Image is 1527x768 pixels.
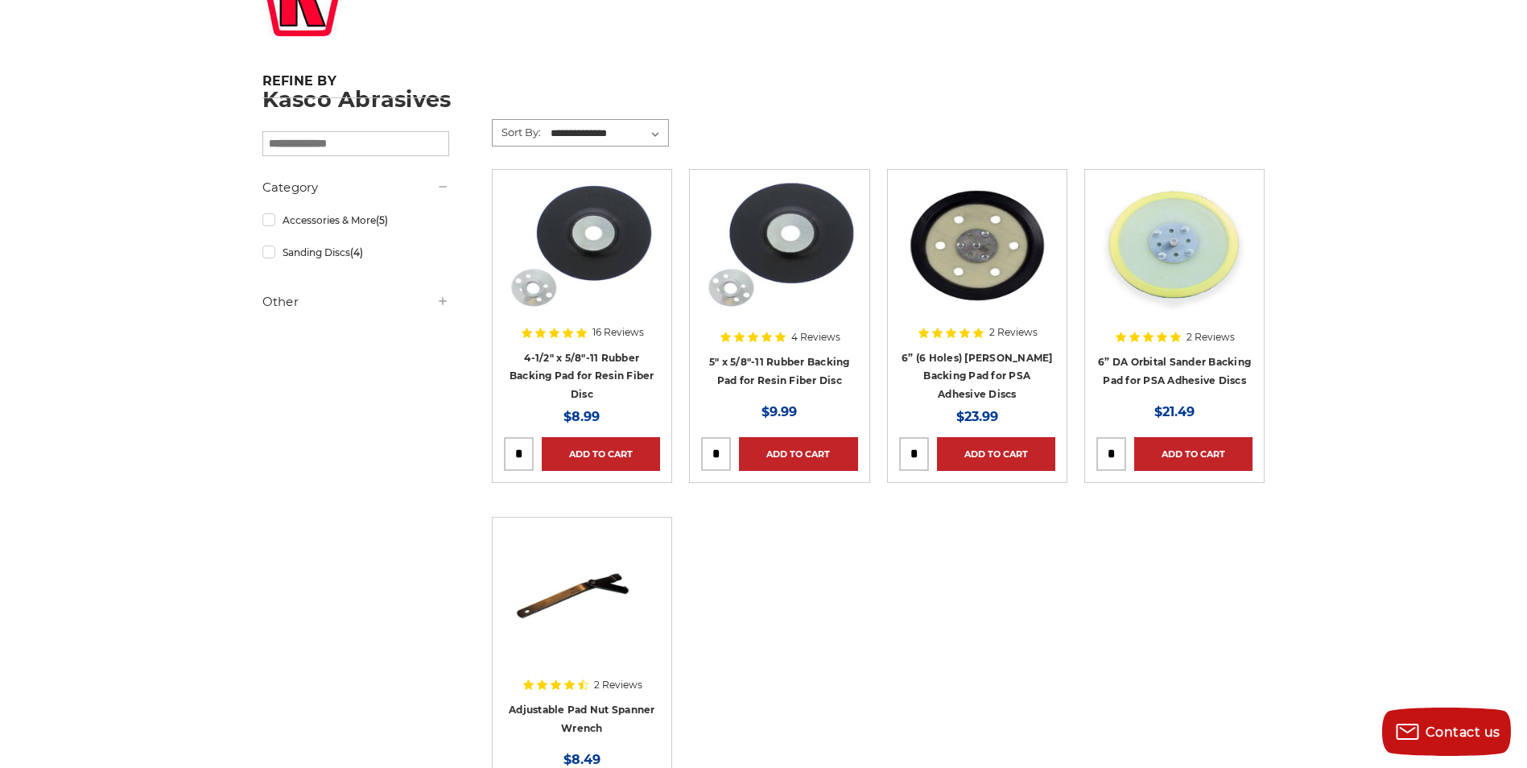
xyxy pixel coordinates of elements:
[510,352,654,400] a: 4-1/2" x 5/8"-11 Rubber Backing Pad for Resin Fiber Disc
[899,181,1055,387] a: 6” (6 Holes) DA Sander Backing Pad for PSA Adhesive Discs
[262,178,449,197] h5: Category
[262,292,449,312] h5: Other
[262,89,1265,110] h1: Kasco Abrasives
[937,437,1055,471] a: Add to Cart
[504,181,660,387] a: 4-1/2" Resin Fiber Disc Backing Pad Flexible Rubber
[1096,181,1253,387] a: 6” DA Orbital Sander Backing Pad for PSA Adhesive Discs
[262,206,449,234] a: Accessories & More
[262,73,449,98] h5: Refine by
[701,181,857,387] a: 5 Inch Backing Pad for resin fiber disc with 5/8"-11 locking nut rubber
[1382,708,1511,756] button: Contact us
[542,437,660,471] a: Add to Cart
[262,238,449,266] a: Sanding Discs
[563,409,600,424] span: $8.99
[504,181,660,310] img: 4-1/2" Resin Fiber Disc Backing Pad Flexible Rubber
[1134,437,1253,471] a: Add to Cart
[1096,181,1253,310] img: 6” DA Orbital Sander Backing Pad for PSA Adhesive Discs
[739,437,857,471] a: Add to Cart
[956,409,998,424] span: $23.99
[504,529,660,658] img: Adjustable Pad Nut Wrench
[563,752,600,767] span: $8.49
[701,181,857,310] img: 5 Inch Backing Pad for resin fiber disc with 5/8"-11 locking nut rubber
[350,246,363,258] span: (4)
[899,181,1055,310] img: 6” (6 Holes) DA Sander Backing Pad for PSA Adhesive Discs
[493,120,541,144] label: Sort By:
[504,529,660,735] a: Adjustable Pad Nut Wrench
[1426,725,1500,740] span: Contact us
[902,352,1053,400] a: 6” (6 Holes) [PERSON_NAME] Backing Pad for PSA Adhesive Discs
[548,122,668,146] select: Sort By:
[761,404,797,419] span: $9.99
[376,214,388,226] span: (5)
[1154,404,1195,419] span: $21.49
